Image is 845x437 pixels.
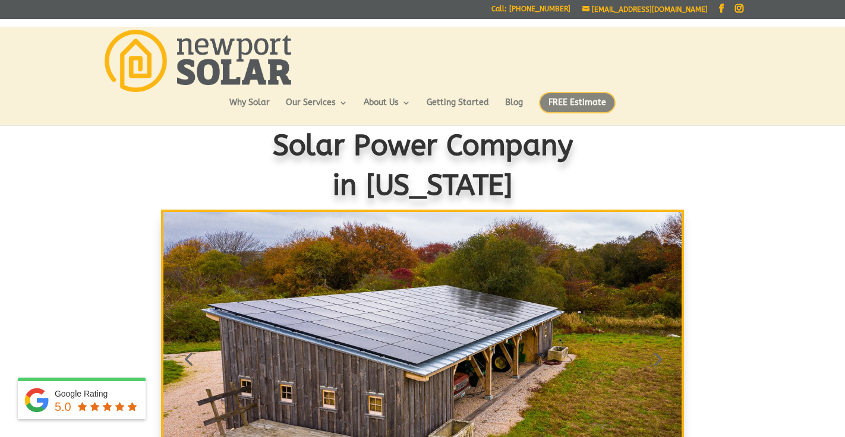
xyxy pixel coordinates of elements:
[539,92,616,125] a: FREE Estimate
[364,99,411,119] a: About Us
[55,400,71,413] span: 5.0
[539,92,616,113] span: FREE Estimate
[105,30,291,92] img: Newport Solar | Solar Energy Optimized.
[272,129,573,202] span: Solar Power Company in [US_STATE]
[491,5,570,18] a: Call: [PHONE_NUMBER]
[55,388,140,400] div: Google Rating
[229,99,270,119] a: Why Solar
[505,99,523,119] a: Blog
[582,5,708,14] a: [EMAIL_ADDRESS][DOMAIN_NAME]
[427,99,489,119] a: Getting Started
[286,99,348,119] a: Our Services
